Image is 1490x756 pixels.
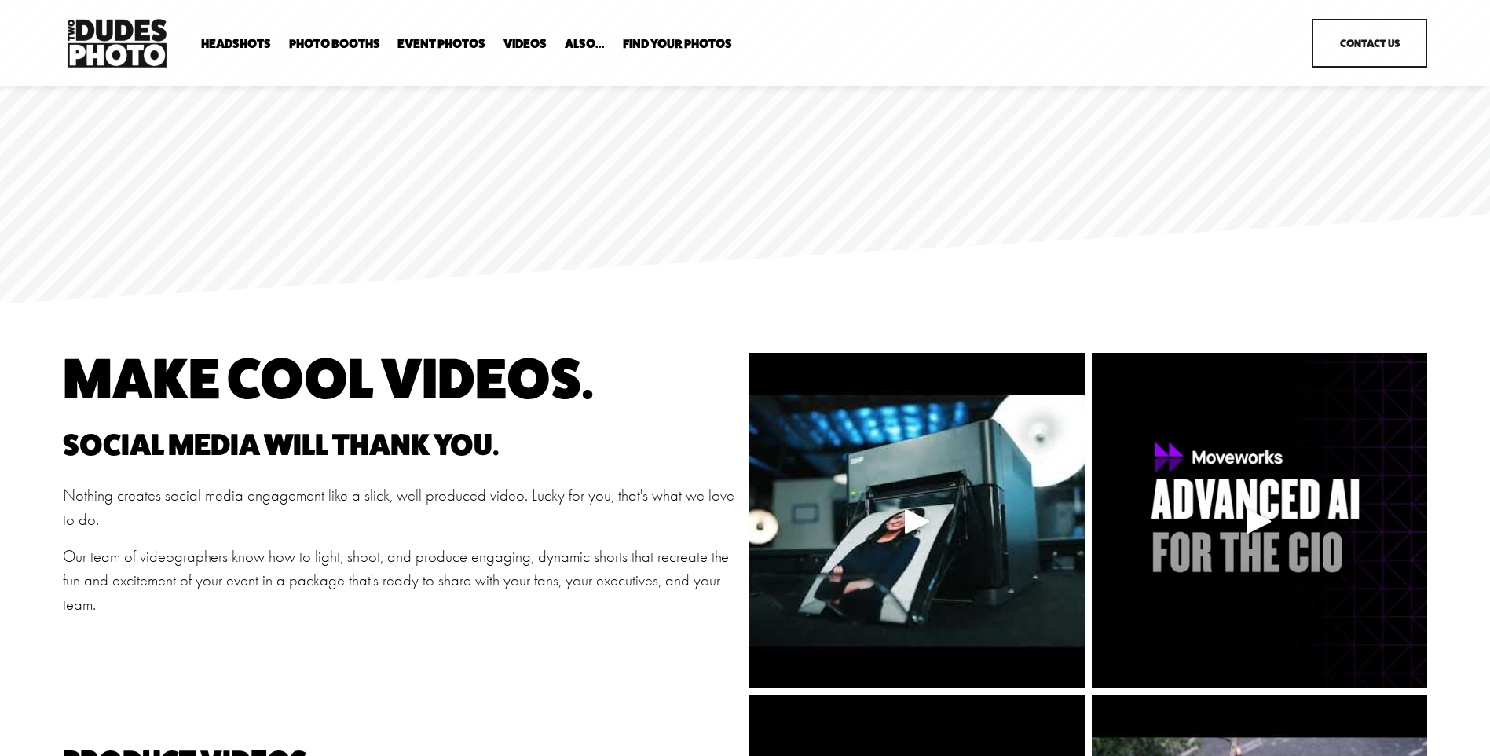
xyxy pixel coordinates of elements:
a: folder dropdown [201,36,271,51]
a: Videos [503,36,547,51]
span: Headshots [201,38,271,50]
a: Contact Us [1312,19,1427,68]
span: Also... [565,38,605,50]
h2: Social media will thank you. [63,430,741,459]
p: Nothing creates social media engagement like a slick, well produced video. Lucky for you, that's ... [63,484,741,533]
a: Event Photos [397,36,485,51]
img: Two Dudes Photo | Headshots, Portraits &amp; Photo Booths [63,15,171,72]
p: Our team of videographers know how to light, shoot, and produce engaging, dynamic shorts that rec... [63,545,741,618]
h1: Make cool videos. [63,353,741,405]
span: Find Your Photos [623,38,732,50]
a: folder dropdown [565,36,605,51]
a: folder dropdown [623,36,732,51]
span: Photo Booths [289,38,380,50]
a: folder dropdown [289,36,380,51]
